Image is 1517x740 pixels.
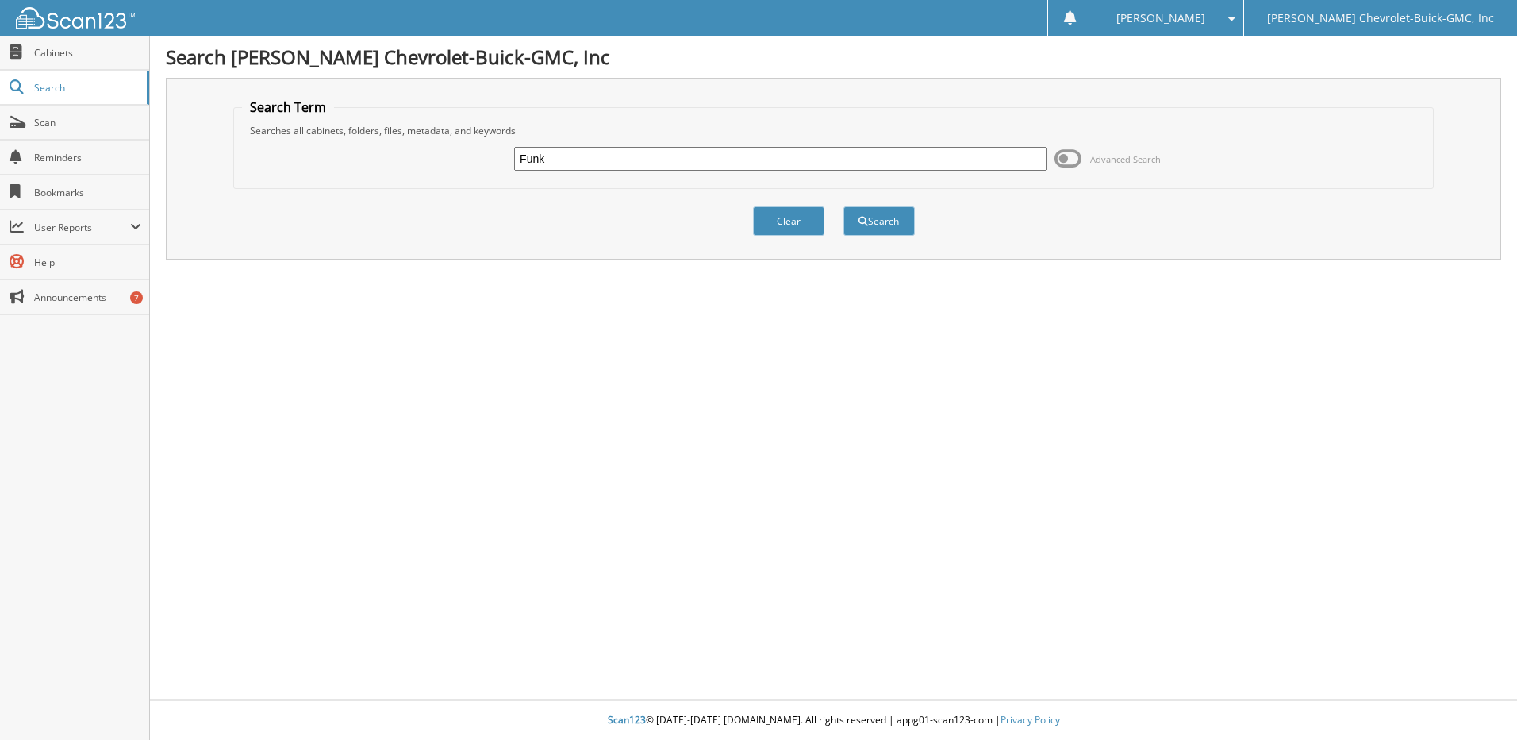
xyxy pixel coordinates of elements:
span: Scan [34,116,141,129]
button: Clear [753,206,824,236]
iframe: Chat Widget [1438,664,1517,740]
span: Help [34,256,141,269]
div: © [DATE]-[DATE] [DOMAIN_NAME]. All rights reserved | appg01-scan123-com | [150,701,1517,740]
span: Bookmarks [34,186,141,199]
span: Reminders [34,151,141,164]
div: 7 [130,291,143,304]
span: [PERSON_NAME] [1116,13,1205,23]
span: Announcements [34,291,141,304]
span: User Reports [34,221,130,234]
span: Scan123 [608,713,646,727]
img: scan123-logo-white.svg [16,7,135,29]
div: Searches all cabinets, folders, files, metadata, and keywords [242,124,1425,137]
span: [PERSON_NAME] Chevrolet-Buick-GMC, Inc [1267,13,1494,23]
span: Cabinets [34,46,141,60]
a: Privacy Policy [1000,713,1060,727]
legend: Search Term [242,98,334,116]
h1: Search [PERSON_NAME] Chevrolet-Buick-GMC, Inc [166,44,1501,70]
span: Search [34,81,139,94]
button: Search [843,206,915,236]
span: Advanced Search [1090,153,1161,165]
